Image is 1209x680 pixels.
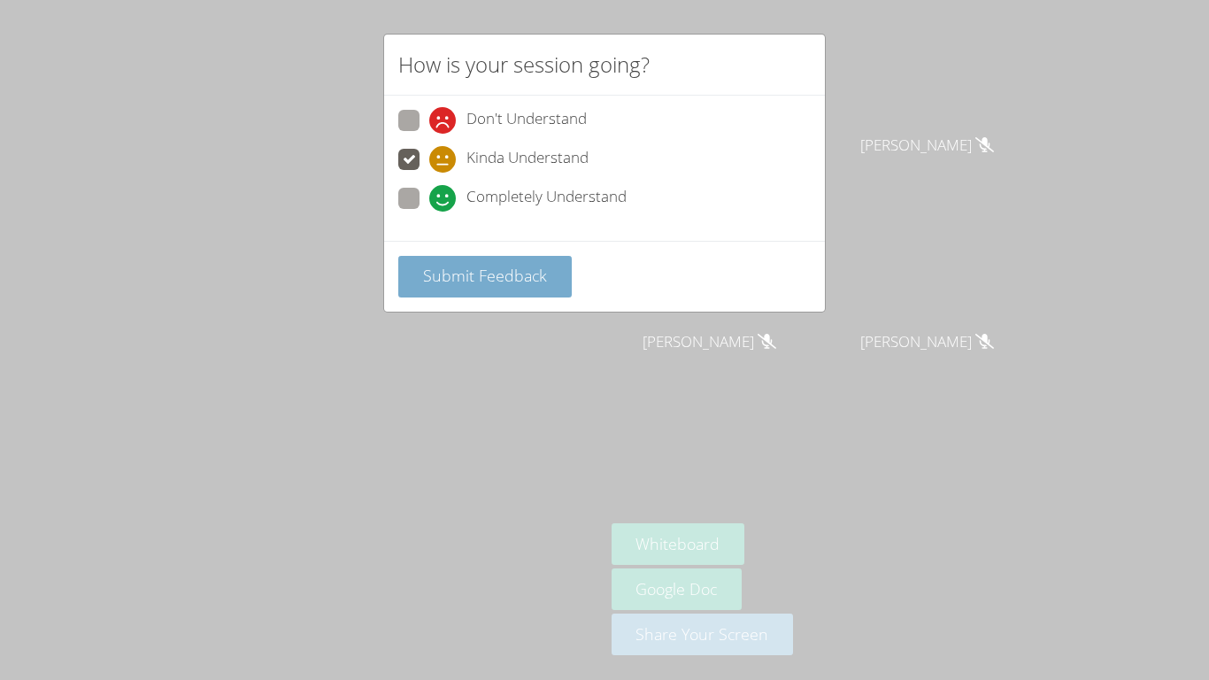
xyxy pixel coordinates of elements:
[398,256,572,297] button: Submit Feedback
[466,146,589,173] span: Kinda Understand
[423,265,547,286] span: Submit Feedback
[466,107,587,134] span: Don't Understand
[466,185,627,212] span: Completely Understand
[398,49,650,81] h2: How is your session going?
